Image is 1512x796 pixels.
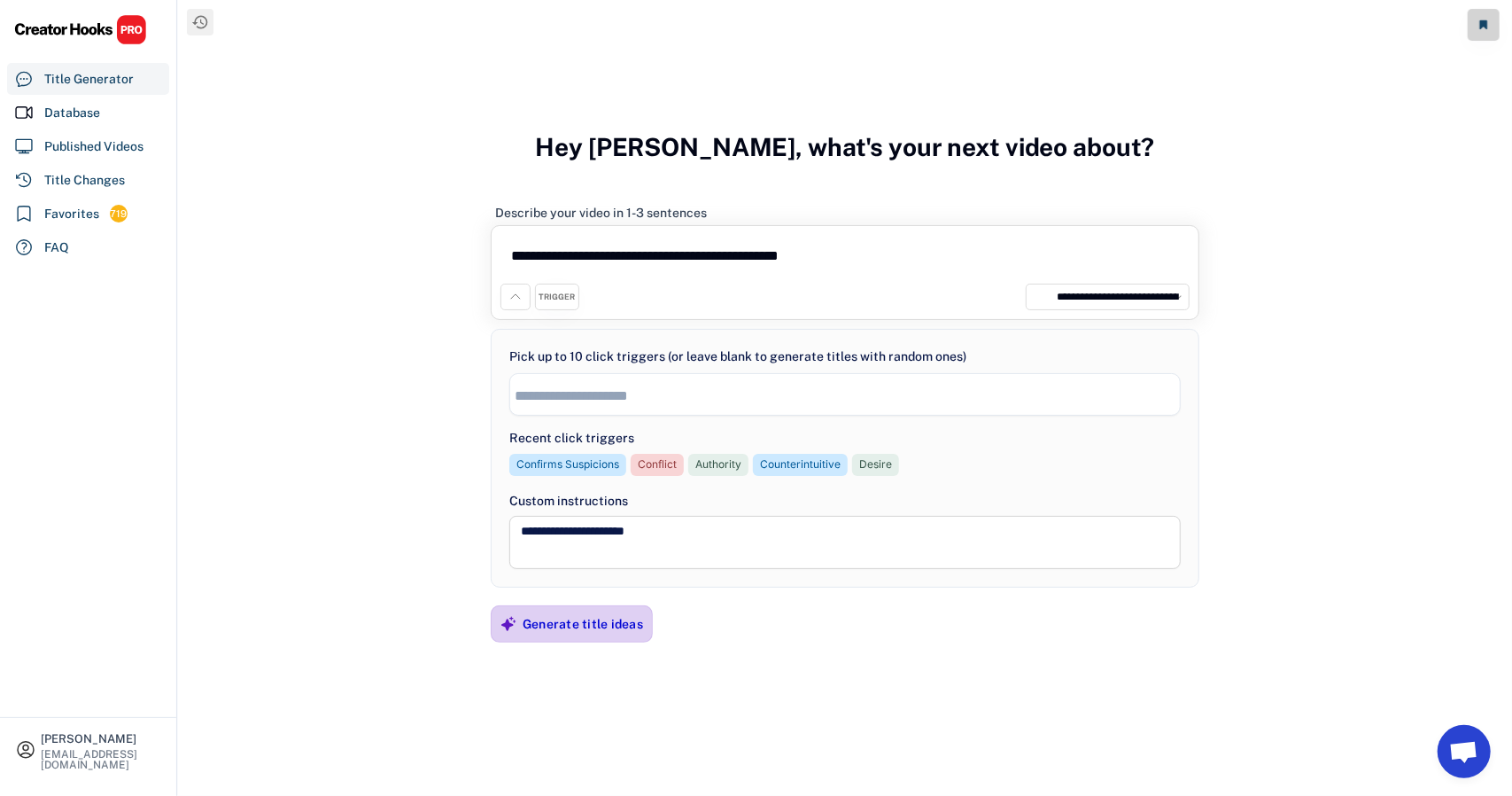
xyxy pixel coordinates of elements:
div: [PERSON_NAME] [41,733,161,745]
div: Favorites [44,205,99,223]
a: Open chat [1438,725,1491,778]
div: Confirms Suspicions [516,457,619,472]
div: Describe your video in 1-3 sentences [495,205,707,221]
div: Custom instructions [509,492,1181,511]
img: unnamed.jpg [1031,289,1047,305]
div: Database [44,104,100,122]
div: 719 [110,207,128,222]
h3: Hey [PERSON_NAME], what's your next video about? [536,113,1155,181]
div: [EMAIL_ADDRESS][DOMAIN_NAME] [41,749,161,770]
div: TRIGGER [539,292,576,303]
div: Recent click triggers [509,429,634,448]
div: Counterintuitive [760,457,841,472]
div: Authority [695,457,741,472]
img: CHPRO%20Logo.svg [14,14,147,45]
div: Title Changes [44,171,125,190]
div: Generate title ideas [523,616,643,632]
div: Published Videos [44,137,143,156]
div: Pick up to 10 click triggers (or leave blank to generate titles with random ones) [509,347,966,366]
div: Conflict [638,457,677,472]
div: FAQ [44,238,69,257]
div: Desire [859,457,892,472]
div: Title Generator [44,70,134,89]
